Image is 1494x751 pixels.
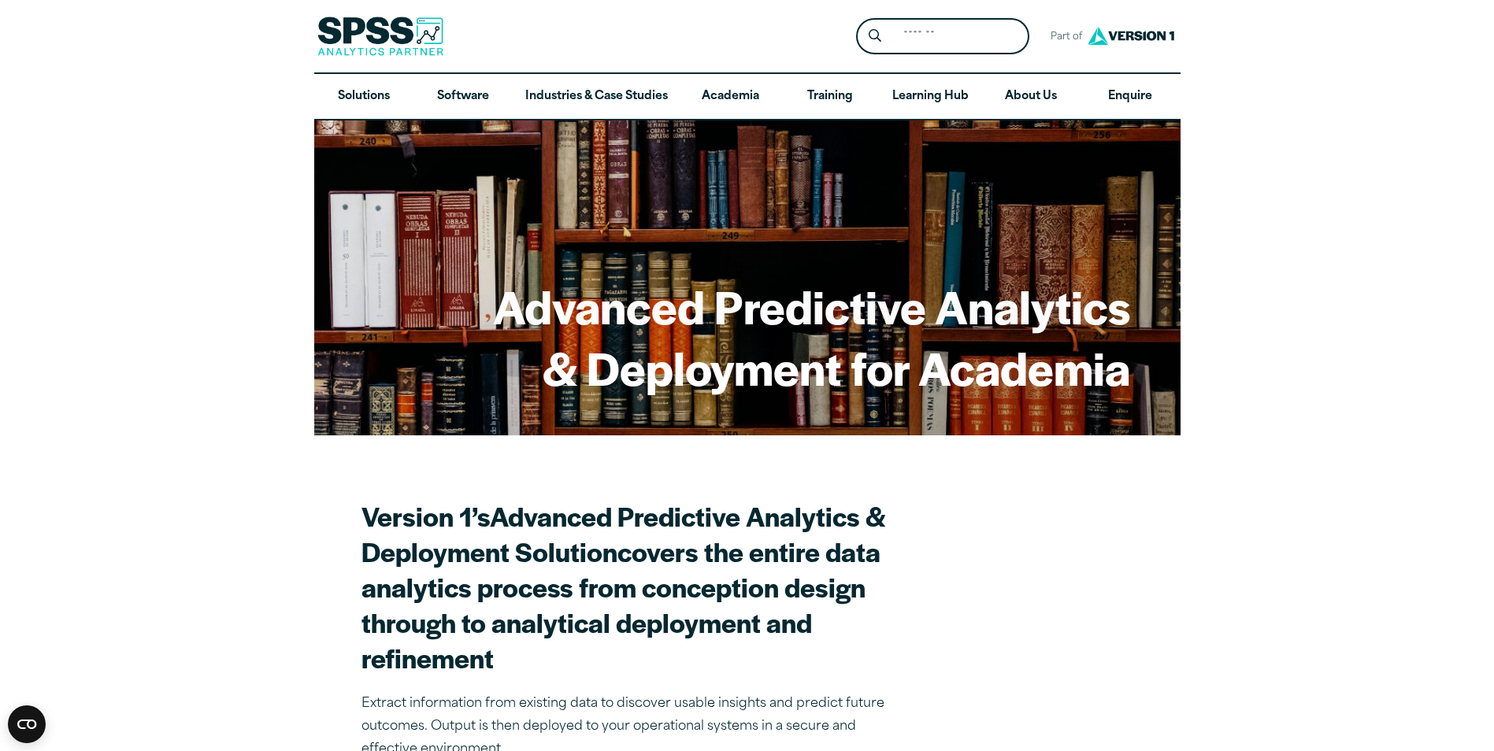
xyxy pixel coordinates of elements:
strong: Advanced Predictive Analytics & Deployment Solution [361,497,886,570]
h1: Advanced Predictive Analytics & Deployment for Academia [493,276,1130,398]
button: Search magnifying glass icon [860,22,889,51]
button: Open CMP widget [8,705,46,743]
a: Industries & Case Studies [513,74,680,120]
a: Learning Hub [880,74,981,120]
nav: Desktop version of site main menu [314,74,1181,120]
form: Site Header Search Form [856,18,1029,55]
span: Part of [1042,26,1084,49]
a: Enquire [1081,74,1180,120]
a: Academia [680,74,780,120]
a: About Us [981,74,1081,120]
a: Solutions [314,74,413,120]
a: Software [413,74,513,120]
svg: Search magnifying glass icon [869,29,881,43]
img: SPSS Analytics Partner [317,17,443,56]
a: Training [780,74,879,120]
h2: Version 1’s covers the entire data analytics process from conception design through to analytical... [361,498,887,675]
img: Version1 Logo [1084,21,1178,50]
